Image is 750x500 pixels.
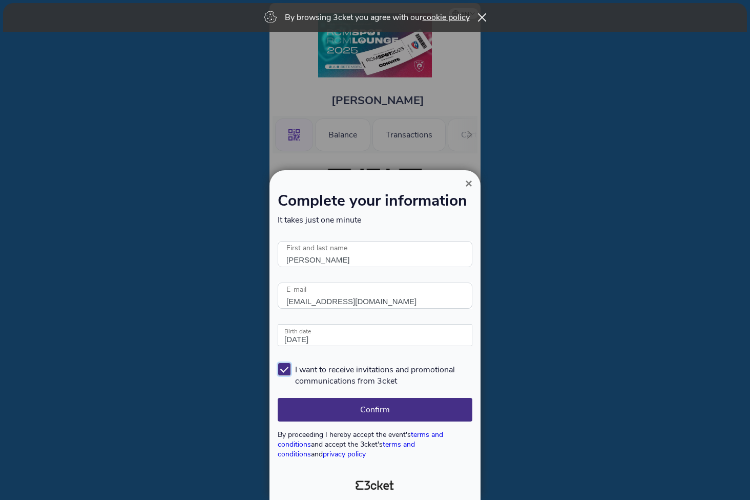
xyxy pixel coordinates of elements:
a: terms and conditions [278,439,415,459]
label: Birth date [278,324,318,338]
span: × [465,176,472,190]
label: First and last name [278,241,356,256]
h1: Complete your information [278,194,472,214]
a: terms and conditions [278,430,443,449]
p: By proceeding I hereby accept the event's and accept the 3cket's and [278,430,472,459]
input: E-mail [278,283,472,309]
span: I want to receive invitations and promotional communications from 3cket [295,363,472,387]
p: It takes just one minute [278,214,472,226]
button: Confirm [278,398,472,422]
input: First and last name [278,241,472,267]
p: By browsing 3cket you agree with our [285,12,470,23]
input: Birth date [278,324,472,346]
a: cookie policy [423,12,470,23]
a: privacy policy [323,449,366,459]
label: E-mail [278,283,315,297]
